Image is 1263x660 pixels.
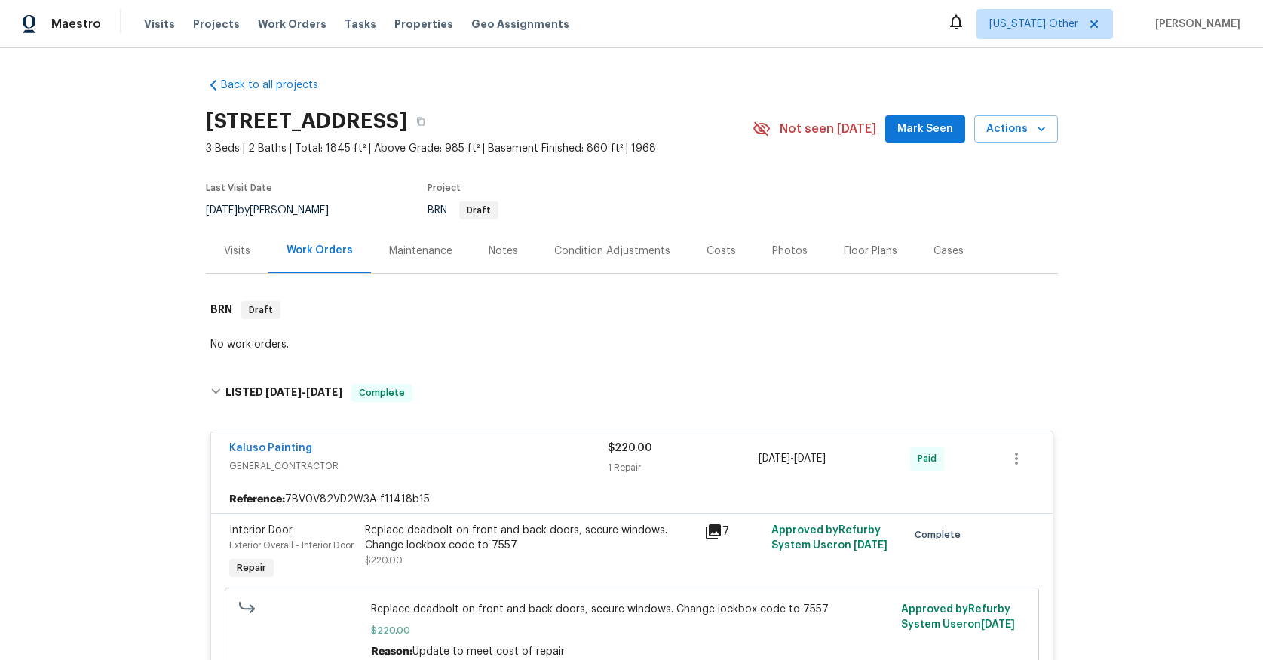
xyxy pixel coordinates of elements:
[206,205,238,216] span: [DATE]
[258,17,326,32] span: Work Orders
[206,114,407,129] h2: [STREET_ADDRESS]
[265,387,342,398] span: -
[144,17,175,32] span: Visits
[759,451,826,466] span: -
[193,17,240,32] span: Projects
[211,486,1053,513] div: 7BV0V82VD2W3A-f11418b15
[471,17,569,32] span: Geo Assignments
[210,337,1053,352] div: No work orders.
[794,453,826,464] span: [DATE]
[771,525,887,551] span: Approved by Refurby System User on
[229,492,285,507] b: Reference:
[885,115,965,143] button: Mark Seen
[608,443,652,453] span: $220.00
[986,120,1046,139] span: Actions
[407,108,434,135] button: Copy Address
[229,525,293,536] span: Interior Door
[345,19,376,29] span: Tasks
[365,523,695,553] div: Replace deadbolt on front and back doors, secure windows. Change lockbox code to 7557
[287,243,353,258] div: Work Orders
[428,205,498,216] span: BRN
[389,244,452,259] div: Maintenance
[371,646,412,657] span: Reason:
[371,623,892,638] span: $220.00
[206,141,753,156] span: 3 Beds | 2 Baths | Total: 1845 ft² | Above Grade: 985 ft² | Basement Finished: 860 ft² | 1968
[225,384,342,402] h6: LISTED
[989,17,1078,32] span: [US_STATE] Other
[554,244,670,259] div: Condition Adjustments
[854,540,887,551] span: [DATE]
[229,443,312,453] a: Kaluso Painting
[206,286,1058,334] div: BRN Draft
[428,183,461,192] span: Project
[915,527,967,542] span: Complete
[206,78,351,93] a: Back to all projects
[51,17,101,32] span: Maestro
[353,385,411,401] span: Complete
[772,244,808,259] div: Photos
[412,646,565,657] span: Update to meet cost of repair
[206,183,272,192] span: Last Visit Date
[780,121,876,137] span: Not seen [DATE]
[844,244,897,259] div: Floor Plans
[371,602,892,617] span: Replace deadbolt on front and back doors, secure windows. Change lockbox code to 7557
[243,302,279,318] span: Draft
[933,244,964,259] div: Cases
[461,206,497,215] span: Draft
[897,120,953,139] span: Mark Seen
[974,115,1058,143] button: Actions
[229,541,354,550] span: Exterior Overall - Interior Door
[981,619,1015,630] span: [DATE]
[206,201,347,219] div: by [PERSON_NAME]
[759,453,790,464] span: [DATE]
[608,460,759,475] div: 1 Repair
[229,459,608,474] span: GENERAL_CONTRACTOR
[224,244,250,259] div: Visits
[901,604,1015,630] span: Approved by Refurby System User on
[1149,17,1240,32] span: [PERSON_NAME]
[206,369,1058,417] div: LISTED [DATE]-[DATE]Complete
[265,387,302,398] span: [DATE]
[210,301,232,319] h6: BRN
[394,17,453,32] span: Properties
[489,244,518,259] div: Notes
[306,387,342,398] span: [DATE]
[231,560,272,576] span: Repair
[365,556,403,565] span: $220.00
[918,451,943,466] span: Paid
[704,523,763,541] div: 7
[707,244,736,259] div: Costs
